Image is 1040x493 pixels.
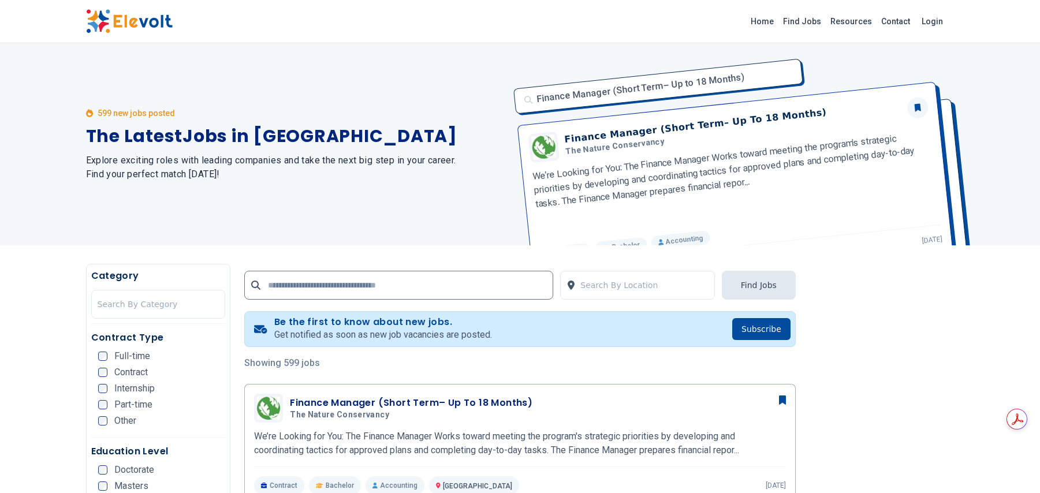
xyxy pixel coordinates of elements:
[114,384,155,393] span: Internship
[244,356,796,370] p: Showing 599 jobs
[290,410,389,420] span: The Nature Conservancy
[98,107,175,119] p: 599 new jobs posted
[877,12,915,31] a: Contact
[114,416,136,425] span: Other
[114,481,148,491] span: Masters
[98,481,107,491] input: Masters
[915,10,950,33] a: Login
[443,482,512,490] span: [GEOGRAPHIC_DATA]
[114,400,152,409] span: Part-time
[98,368,107,377] input: Contract
[91,269,226,283] h5: Category
[274,328,492,342] p: Get notified as soon as new job vacancies are posted.
[722,271,796,300] button: Find Jobs
[114,352,150,361] span: Full-time
[114,368,148,377] span: Contract
[86,154,506,181] h2: Explore exciting roles with leading companies and take the next big step in your career. Find you...
[732,318,791,340] button: Subscribe
[826,12,877,31] a: Resources
[778,12,826,31] a: Find Jobs
[98,465,107,475] input: Doctorate
[98,416,107,425] input: Other
[766,481,786,490] p: [DATE]
[114,465,154,475] span: Doctorate
[290,396,532,410] h3: Finance Manager (Short Term– Up To 18 Months)
[86,9,173,33] img: Elevolt
[91,331,226,345] h5: Contract Type
[98,352,107,361] input: Full-time
[257,397,280,420] img: The Nature Conservancy
[746,12,778,31] a: Home
[326,481,354,490] span: Bachelor
[98,384,107,393] input: Internship
[86,126,506,147] h1: The Latest Jobs in [GEOGRAPHIC_DATA]
[98,400,107,409] input: Part-time
[274,316,492,328] h4: Be the first to know about new jobs.
[254,429,786,457] p: We’re Looking for You: The Finance Manager Works toward meeting the program's strategic prioritie...
[91,445,226,458] h5: Education Level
